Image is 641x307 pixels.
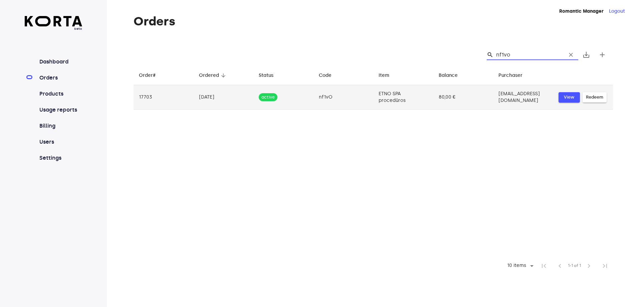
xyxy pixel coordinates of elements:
[498,71,531,80] span: Purchaser
[259,71,273,80] div: Status
[319,71,332,80] div: Code
[578,47,594,63] button: Export
[139,71,164,80] span: Order#
[25,26,82,31] span: beta
[582,51,590,59] span: save_alt
[503,261,536,271] div: 10 items
[38,106,82,114] a: Usage reports
[134,15,613,28] h1: Orders
[505,263,528,269] div: 10 items
[487,51,493,58] span: Search
[568,263,581,269] span: 1-1 of 1
[559,92,580,103] button: View
[38,58,82,66] a: Dashboard
[38,74,82,82] a: Orders
[134,85,194,110] td: 17703
[583,92,607,103] button: Redeem
[139,71,156,80] div: Order#
[199,71,228,80] span: Ordered
[493,85,553,110] td: [EMAIL_ADDRESS][DOMAIN_NAME]
[313,85,374,110] td: nf1vO
[433,85,493,110] td: 80,00 €
[594,47,610,63] button: Create new gift card
[609,8,625,15] button: Logout
[439,71,466,80] span: Balance
[559,8,604,14] strong: Romantic Manager
[38,90,82,98] a: Products
[568,51,574,58] span: clear
[38,154,82,162] a: Settings
[552,258,568,274] span: Previous Page
[562,94,577,101] span: View
[586,94,603,101] span: Redeem
[581,258,597,274] span: Next Page
[496,49,561,60] input: Search
[194,85,254,110] td: [DATE]
[259,71,282,80] span: Status
[319,71,340,80] span: Code
[439,71,458,80] div: Balance
[259,94,277,101] span: active
[498,71,522,80] div: Purchaser
[373,85,433,110] td: ETNO SPA procedūros
[25,16,82,26] img: Korta
[536,258,552,274] span: First Page
[598,51,606,59] span: add
[597,258,613,274] span: Last Page
[564,47,578,62] button: Clear Search
[379,71,389,80] div: Item
[38,122,82,130] a: Billing
[199,71,219,80] div: Ordered
[25,16,82,31] a: beta
[379,71,398,80] span: Item
[38,138,82,146] a: Users
[220,72,226,79] span: arrow_downward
